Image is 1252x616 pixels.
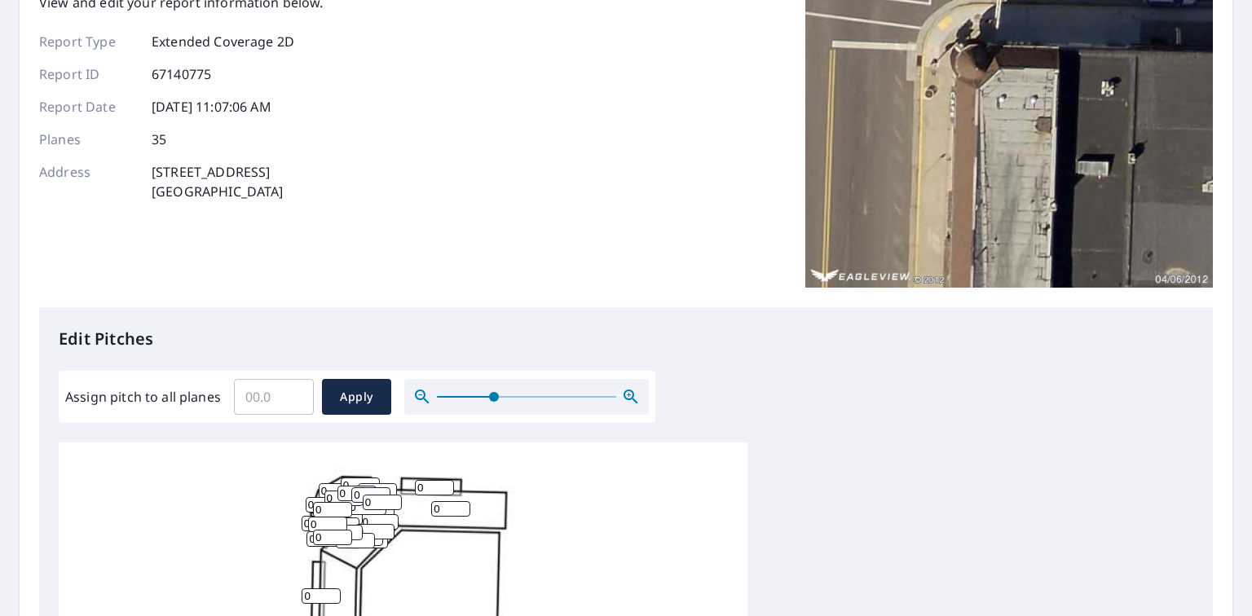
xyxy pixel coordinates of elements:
[152,97,271,117] p: [DATE] 11:07:06 AM
[152,162,284,201] p: [STREET_ADDRESS] [GEOGRAPHIC_DATA]
[152,64,211,84] p: 67140775
[152,32,294,51] p: Extended Coverage 2D
[39,32,137,51] p: Report Type
[322,379,391,415] button: Apply
[39,162,137,201] p: Address
[152,130,166,149] p: 35
[335,387,378,407] span: Apply
[39,97,137,117] p: Report Date
[65,387,221,407] label: Assign pitch to all planes
[39,130,137,149] p: Planes
[39,64,137,84] p: Report ID
[59,327,1193,351] p: Edit Pitches
[234,374,314,420] input: 00.0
